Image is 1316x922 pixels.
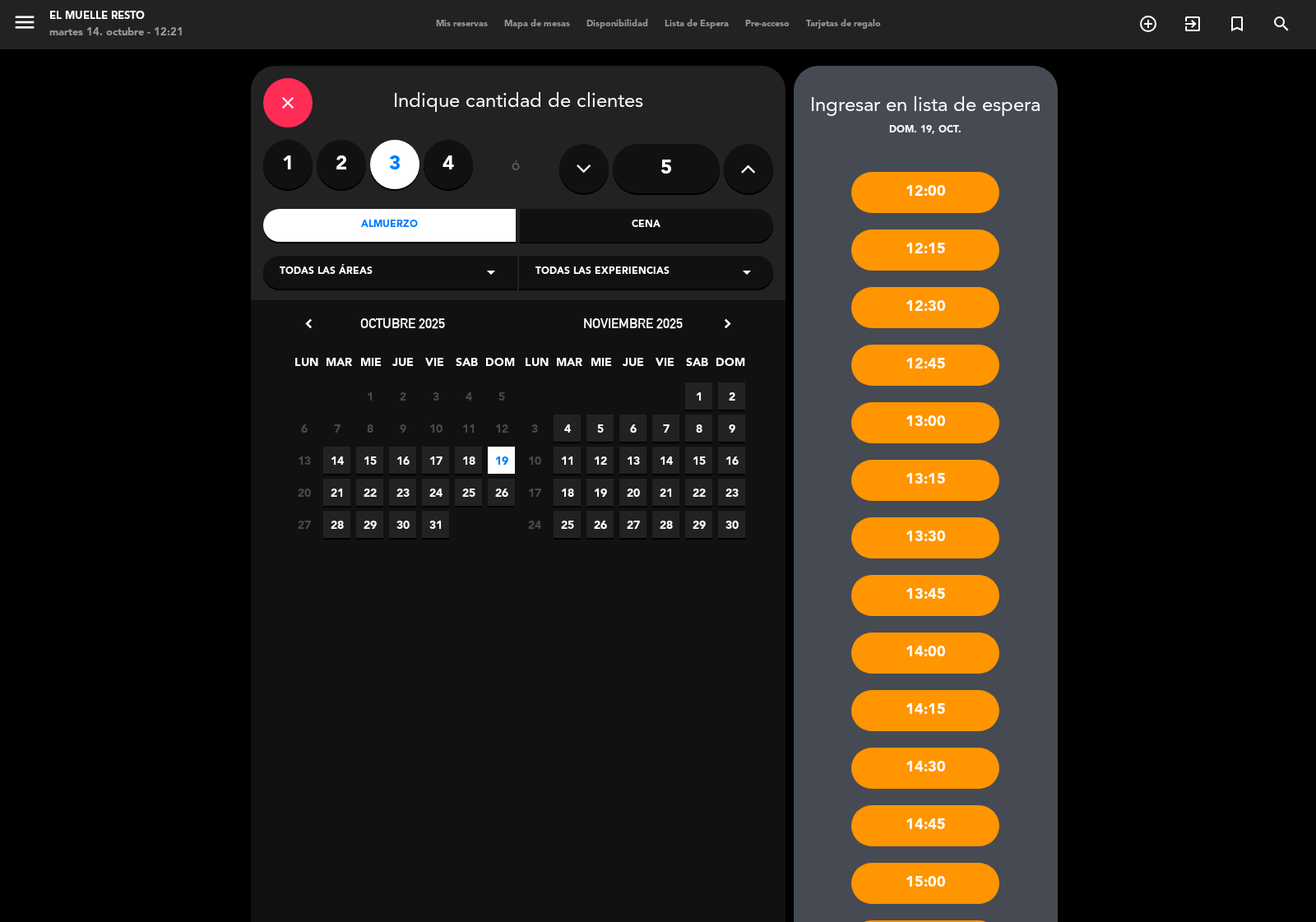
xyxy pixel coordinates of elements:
[652,479,679,506] span: 21
[455,382,482,410] span: 4
[851,460,999,501] div: 13:15
[719,315,736,332] i: chevron_right
[851,863,999,904] div: 15:00
[356,415,383,442] span: 8
[652,415,679,442] span: 7
[619,415,646,442] span: 6
[619,479,646,506] span: 20
[488,415,515,442] span: 12
[263,209,517,242] div: Almuerzo
[12,10,37,35] i: menu
[794,90,1058,123] div: Ingresar en lista de espera
[357,353,384,380] span: MIE
[323,415,350,442] span: 7
[263,140,313,189] label: 1
[586,415,614,442] span: 5
[683,353,711,380] span: SAB
[323,447,350,474] span: 14
[290,447,317,474] span: 13
[424,140,473,189] label: 4
[488,447,515,474] span: 19
[325,353,352,380] span: MAR
[586,447,614,474] span: 12
[587,353,614,380] span: MIE
[656,20,737,29] span: Lista de Espera
[421,353,448,380] span: VIE
[485,353,512,380] span: DOM
[554,415,581,442] span: 4
[794,123,1058,139] div: dom. 19, oct.
[1138,14,1158,34] i: add_circle_outline
[535,264,670,280] span: Todas las experiencias
[685,479,712,506] span: 22
[685,511,712,538] span: 29
[851,517,999,558] div: 13:30
[851,172,999,213] div: 12:00
[652,447,679,474] span: 14
[851,632,999,674] div: 14:00
[356,511,383,538] span: 29
[521,447,548,474] span: 10
[619,447,646,474] span: 13
[798,20,889,29] span: Tarjetas de regalo
[481,262,501,282] i: arrow_drop_down
[323,479,350,506] span: 21
[586,511,614,538] span: 26
[555,353,582,380] span: MAR
[1227,14,1247,34] i: turned_in_not
[851,805,999,846] div: 14:45
[737,20,798,29] span: Pre-acceso
[323,511,350,538] span: 28
[496,20,578,29] span: Mapa de mesas
[370,140,419,189] label: 3
[389,415,416,442] span: 9
[455,415,482,442] span: 11
[685,447,712,474] span: 15
[685,382,712,410] span: 1
[586,479,614,506] span: 19
[389,382,416,410] span: 2
[619,511,646,538] span: 27
[851,690,999,731] div: 14:15
[718,447,745,474] span: 16
[685,415,712,442] span: 8
[290,479,317,506] span: 20
[360,315,445,331] span: octubre 2025
[489,140,543,197] div: ó
[554,447,581,474] span: 11
[554,479,581,506] span: 18
[716,353,743,380] span: DOM
[389,479,416,506] span: 23
[651,353,679,380] span: VIE
[263,78,773,127] div: Indique cantidad de clientes
[851,345,999,386] div: 12:45
[389,511,416,538] span: 30
[422,479,449,506] span: 24
[455,479,482,506] span: 25
[520,209,773,242] div: Cena
[718,415,745,442] span: 9
[718,382,745,410] span: 2
[356,479,383,506] span: 22
[554,511,581,538] span: 25
[453,353,480,380] span: SAB
[280,264,373,280] span: Todas las áreas
[422,447,449,474] span: 17
[422,415,449,442] span: 10
[488,479,515,506] span: 26
[652,511,679,538] span: 28
[428,20,496,29] span: Mis reservas
[718,511,745,538] span: 30
[293,353,320,380] span: LUN
[455,447,482,474] span: 18
[523,353,550,380] span: LUN
[278,93,298,113] i: close
[300,315,317,332] i: chevron_left
[389,447,416,474] span: 16
[488,382,515,410] span: 5
[12,10,37,40] button: menu
[1272,14,1291,34] i: search
[521,415,548,442] span: 3
[718,479,745,506] span: 23
[1183,14,1202,34] i: exit_to_app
